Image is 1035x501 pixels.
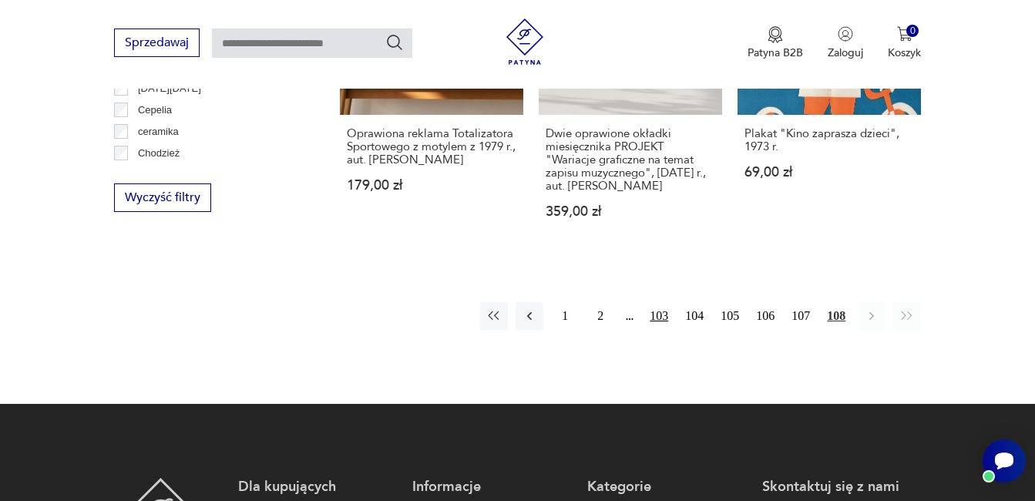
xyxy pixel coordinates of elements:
[546,127,715,193] h3: Dwie oprawione okładki miesięcznika PROJEKT "Wariacje graficzne na temat zapisu muzycznego", [DAT...
[762,478,922,496] p: Skontaktuj się z nami
[787,302,815,330] button: 107
[412,478,572,496] p: Informacje
[744,127,914,153] h3: Plakat "Kino zaprasza dzieci", 1973 r.
[587,478,747,496] p: Kategorie
[716,302,744,330] button: 105
[888,26,921,60] button: 0Koszyk
[828,45,863,60] p: Zaloguj
[828,26,863,60] button: Zaloguj
[748,26,803,60] a: Ikona medaluPatyna B2B
[645,302,673,330] button: 103
[546,205,715,218] p: 359,00 zł
[744,166,914,179] p: 69,00 zł
[347,179,516,192] p: 179,00 zł
[347,127,516,166] h3: Oprawiona reklama Totalizatora Sportowego z motylem z 1979 r., aut. [PERSON_NAME]
[680,302,708,330] button: 104
[114,29,200,57] button: Sprzedawaj
[983,439,1026,483] iframe: Smartsupp widget button
[768,26,783,43] img: Ikona medalu
[748,45,803,60] p: Patyna B2B
[586,302,614,330] button: 2
[138,145,180,162] p: Chodzież
[888,45,921,60] p: Koszyk
[751,302,779,330] button: 106
[238,478,398,496] p: Dla kupujących
[897,26,912,42] img: Ikona koszyka
[838,26,853,42] img: Ikonka użytkownika
[114,183,211,212] button: Wyczyść filtry
[748,26,803,60] button: Patyna B2B
[385,33,404,52] button: Szukaj
[114,39,200,49] a: Sprzedawaj
[551,302,579,330] button: 1
[138,123,179,140] p: ceramika
[822,302,850,330] button: 108
[138,102,172,119] p: Cepelia
[502,18,548,65] img: Patyna - sklep z meblami i dekoracjami vintage
[138,166,176,183] p: Ćmielów
[906,25,919,38] div: 0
